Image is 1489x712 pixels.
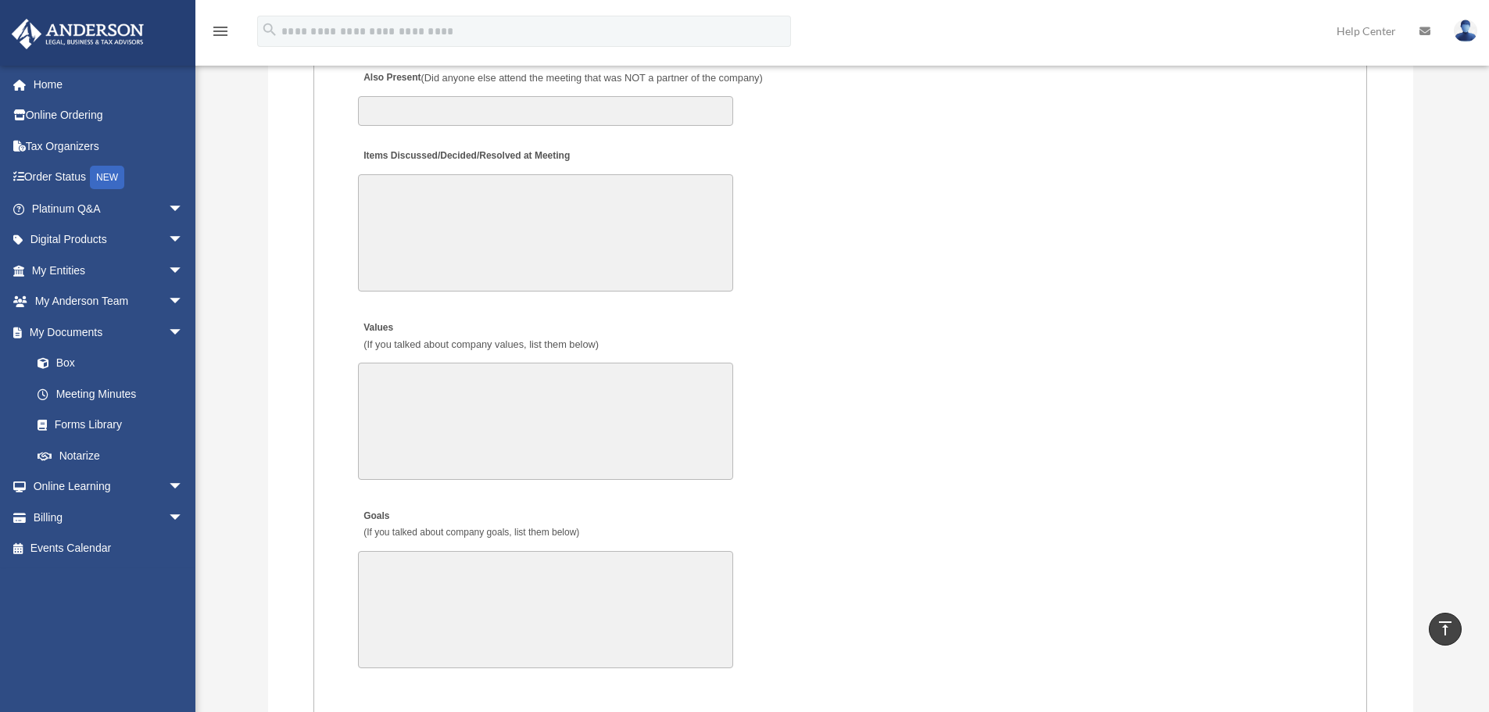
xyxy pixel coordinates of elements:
span: arrow_drop_down [168,224,199,256]
a: menu [211,27,230,41]
span: arrow_drop_down [168,255,199,287]
label: Goals [358,506,583,544]
a: Tax Organizers [11,131,207,162]
a: Meeting Minutes [22,378,199,410]
label: Values [358,318,603,356]
a: Order StatusNEW [11,162,207,194]
a: Box [22,348,207,379]
span: arrow_drop_down [168,286,199,318]
a: Digital Productsarrow_drop_down [11,224,207,256]
img: Anderson Advisors Platinum Portal [7,19,149,49]
span: arrow_drop_down [168,317,199,349]
span: (Did anyone else attend the meeting that was NOT a partner of the company) [421,72,763,84]
label: Also Present [358,67,767,88]
span: (If you talked about company values, list them below) [363,338,599,350]
a: Notarize [22,440,207,471]
span: arrow_drop_down [168,471,199,503]
a: My Entitiesarrow_drop_down [11,255,207,286]
span: (If you talked about company goals, list them below) [363,527,579,538]
a: My Documentsarrow_drop_down [11,317,207,348]
i: vertical_align_top [1436,619,1455,638]
label: Items Discussed/Decided/Resolved at Meeting [358,145,574,166]
span: arrow_drop_down [168,502,199,534]
a: Platinum Q&Aarrow_drop_down [11,193,207,224]
a: Billingarrow_drop_down [11,502,207,533]
a: Forms Library [22,410,207,441]
i: menu [211,22,230,41]
a: Home [11,69,207,100]
span: arrow_drop_down [168,193,199,225]
a: My Anderson Teamarrow_drop_down [11,286,207,317]
a: Online Learningarrow_drop_down [11,471,207,503]
i: search [261,21,278,38]
div: NEW [90,166,124,189]
a: Events Calendar [11,533,207,564]
a: vertical_align_top [1429,613,1462,646]
a: Online Ordering [11,100,207,131]
img: User Pic [1454,20,1477,42]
